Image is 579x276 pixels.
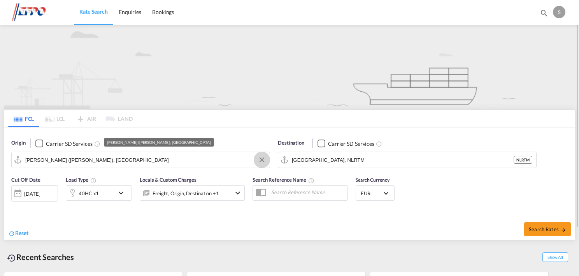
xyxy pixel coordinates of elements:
[119,9,141,15] span: Enquiries
[553,6,565,18] div: s
[561,227,566,233] md-icon: icon-arrow-right
[66,185,132,201] div: 40HC x1icon-chevron-down
[8,229,28,238] div: icon-refreshReset
[8,110,133,127] md-pagination-wrapper: Use the left and right arrow keys to navigate between tabs
[8,110,39,127] md-tab-item: FCL
[361,190,382,197] span: EUR
[233,188,242,198] md-icon: icon-chevron-down
[12,152,270,168] md-input-container: Jawaharlal Nehru (Nhava Sheva), INNSA
[4,25,575,109] img: new-FCL.png
[253,177,314,183] span: Search Reference Name
[15,230,28,236] span: Reset
[11,139,25,147] span: Origin
[140,185,245,201] div: Freight Origin Destination Factory Stuffingicon-chevron-down
[35,139,92,147] md-checkbox: Checkbox No Ink
[540,9,548,17] md-icon: icon-magnify
[360,188,390,199] md-select: Select Currency: € EUREuro
[46,140,92,148] div: Carrier SD Services
[308,177,314,184] md-icon: Your search will be saved by the below given name
[292,154,514,166] input: Search by Port
[140,177,197,183] span: Locals & Custom Charges
[256,154,268,166] button: Clear Input
[25,154,266,166] input: Search by Port
[542,252,568,262] span: Show All
[11,185,58,202] div: [DATE]
[12,4,64,21] img: d38966e06f5511efa686cdb0e1f57a29.png
[4,127,575,240] div: Origin Checkbox No InkUnchecked: Search for CY (Container Yard) services for all selected carrier...
[11,177,40,183] span: Cut Off Date
[278,139,304,147] span: Destination
[11,201,17,211] md-datepicker: Select
[7,253,16,263] md-icon: icon-backup-restore
[8,230,15,237] md-icon: icon-refresh
[4,248,77,266] div: Recent Searches
[79,188,99,199] div: 40HC x1
[66,177,96,183] span: Load Type
[524,222,571,236] button: Search Ratesicon-arrow-right
[328,140,374,148] div: Carrier SD Services
[318,139,374,147] md-checkbox: Checkbox No Ink
[152,9,174,15] span: Bookings
[540,9,548,20] div: icon-magnify
[107,138,211,147] div: [PERSON_NAME] ([PERSON_NAME]), [GEOGRAPHIC_DATA]
[278,152,536,168] md-input-container: Rotterdam, NLRTM
[24,190,40,197] div: [DATE]
[529,226,566,232] span: Search Rates
[514,156,532,164] div: NLRTM
[153,188,219,199] div: Freight Origin Destination Factory Stuffing
[356,177,390,183] span: Search Currency
[90,177,96,184] md-icon: Select multiple loads to view rates
[116,188,130,198] md-icon: icon-chevron-down
[267,186,347,198] input: Search Reference Name
[79,8,108,15] span: Rate Search
[94,141,100,147] md-icon: Unchecked: Search for CY (Container Yard) services for all selected carriers.Checked : Search for...
[376,141,382,147] md-icon: Unchecked: Search for CY (Container Yard) services for all selected carriers.Checked : Search for...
